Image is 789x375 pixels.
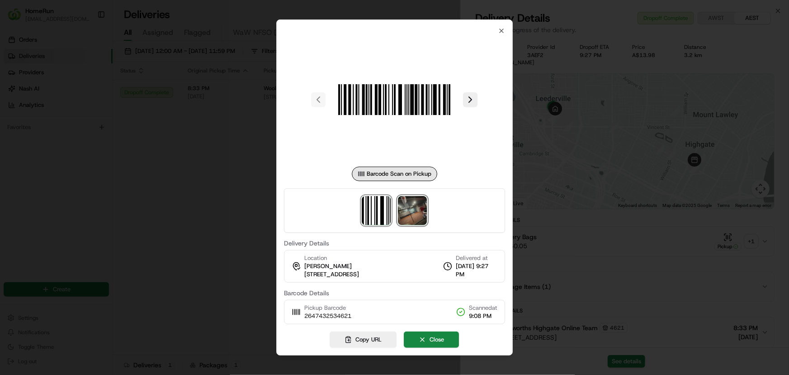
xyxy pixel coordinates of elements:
div: Barcode Scan on Pickup [352,167,437,181]
span: Delivered at [456,254,497,262]
img: photo_proof_of_delivery image [398,196,427,225]
span: Scanned at [469,304,497,312]
span: 2647432534621 [304,312,351,320]
span: Pickup Barcode [304,304,351,312]
img: barcode_scan_on_pickup image [362,196,391,225]
span: [DATE] 9:27 PM [456,262,497,279]
span: Location [304,254,327,262]
label: Barcode Details [284,290,506,296]
span: 9:08 PM [469,312,497,320]
button: Close [404,332,459,348]
span: [STREET_ADDRESS] [304,270,359,279]
button: Copy URL [330,332,397,348]
label: Delivery Details [284,240,506,246]
span: [PERSON_NAME] [304,262,352,270]
img: barcode_scan_on_pickup image [330,34,460,165]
